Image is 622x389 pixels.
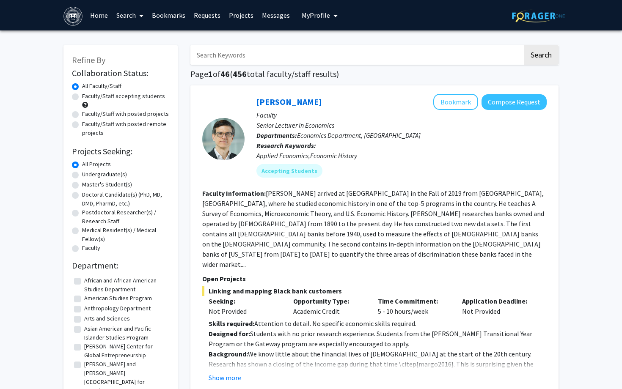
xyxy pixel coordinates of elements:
[112,0,148,30] a: Search
[72,55,105,65] span: Refine By
[524,45,559,65] button: Search
[82,82,121,90] label: All Faculty/Staff
[256,96,322,107] a: [PERSON_NAME]
[72,146,169,156] h2: Projects Seeking:
[209,306,281,316] div: Not Provided
[148,0,190,30] a: Bookmarks
[378,296,450,306] p: Time Commitment:
[209,318,547,329] p: Attention to detail. No specific economic skills required.
[256,141,316,150] b: Research Keywords:
[190,45,523,65] input: Search Keywords
[462,296,534,306] p: Application Deadline:
[84,324,167,342] label: Asian American and Pacific Islander Studies Program
[433,94,478,110] button: Add Geoff Clarke to Bookmarks
[256,110,547,120] p: Faculty
[287,296,372,316] div: Academic Credit
[202,189,266,197] b: Faculty Information:
[82,244,100,252] label: Faculty
[82,170,127,179] label: Undergraduate(s)
[84,294,152,303] label: American Studies Program
[86,0,112,30] a: Home
[293,296,365,306] p: Opportunity Type:
[209,329,250,338] strong: Designed for:
[6,351,36,383] iframe: Chat
[82,160,111,169] label: All Projects
[209,296,281,306] p: Seeking:
[84,276,167,294] label: African and African American Studies Department
[190,69,559,79] h1: Page of ( total faculty/staff results)
[220,68,230,79] span: 46
[82,92,165,101] label: Faculty/Staff accepting students
[190,0,225,30] a: Requests
[82,180,132,189] label: Master's Student(s)
[256,164,322,178] mat-chip: Accepting Students
[512,9,565,22] img: ForagerOne Logo
[258,0,294,30] a: Messages
[82,208,169,226] label: Postdoctoral Researcher(s) / Research Staff
[209,329,547,349] p: Students with no prior research experience. Students from the [PERSON_NAME] Transitional Year Pro...
[233,68,247,79] span: 456
[84,304,151,313] label: Anthropology Department
[209,373,241,383] button: Show more
[82,226,169,244] label: Medical Resident(s) / Medical Fellow(s)
[256,151,547,161] div: Applied Economics,Economic History
[372,296,456,316] div: 5 - 10 hours/week
[482,94,547,110] button: Compose Request to Geoff Clarke
[63,7,83,26] img: Brandeis University Logo
[202,274,547,284] p: Open Projects
[82,120,169,137] label: Faculty/Staff with posted remote projects
[202,189,544,268] fg-read-more: [PERSON_NAME] arrived at [GEOGRAPHIC_DATA] in the Fall of 2019 from [GEOGRAPHIC_DATA], [GEOGRAPHI...
[82,190,169,208] label: Doctoral Candidate(s) (PhD, MD, DMD, PharmD, etc.)
[256,131,297,140] b: Departments:
[225,0,258,30] a: Projects
[209,319,254,328] strong: Skills required:
[84,314,130,323] label: Arts and Sciences
[297,131,421,140] span: Economics Department, [GEOGRAPHIC_DATA]
[82,110,169,118] label: Faculty/Staff with posted projects
[208,68,213,79] span: 1
[302,11,330,19] span: My Profile
[202,286,547,296] span: Linking and mapping Black bank customers
[209,350,248,358] strong: Background:
[84,342,167,360] label: [PERSON_NAME] Center for Global Entrepreneurship
[72,260,169,271] h2: Department:
[256,120,547,130] p: Senior Lecturer in Economics
[72,68,169,78] h2: Collaboration Status:
[456,296,540,316] div: Not Provided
